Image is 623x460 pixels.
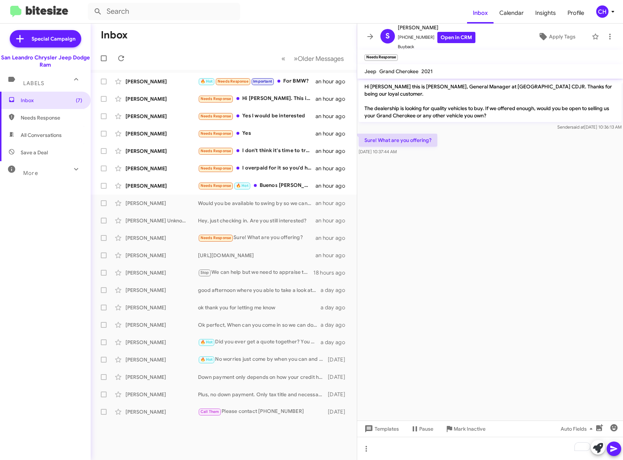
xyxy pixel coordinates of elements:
[198,77,315,85] div: For BMW?
[201,166,231,171] span: Needs Response
[398,32,475,43] span: [PHONE_NUMBER]
[201,149,231,153] span: Needs Response
[21,131,62,139] span: All Conversations
[398,43,475,50] span: Buyback
[198,268,313,277] div: We can help but we need to appraise the vehicle and see if you need to put any money down.
[125,200,198,207] div: [PERSON_NAME]
[125,252,198,259] div: [PERSON_NAME]
[198,355,326,364] div: No worries just come by when you can and we will appraise the vehicle.
[326,391,351,398] div: [DATE]
[125,269,198,276] div: [PERSON_NAME]
[364,54,398,61] small: Needs Response
[10,30,81,47] a: Special Campaign
[201,114,231,118] span: Needs Response
[494,3,529,24] a: Calendar
[21,149,48,156] span: Save a Deal
[125,217,198,224] div: [PERSON_NAME] Unknown
[198,321,321,329] div: Ok perfect, When can you come in so we can do a vehicle inspection?
[198,95,315,103] div: Hi [PERSON_NAME]. This is [PERSON_NAME], the actual owner of the vehicle. [PERSON_NAME] is my spo...
[201,79,213,84] span: 🔥 Hot
[125,147,198,155] div: [PERSON_NAME]
[525,30,588,43] button: Apply Tags
[315,95,351,103] div: an hour ago
[405,422,439,435] button: Pause
[555,422,601,435] button: Auto Fields
[198,391,326,398] div: Plus, no down payment. Only tax title and necessary fee fees.
[315,130,351,137] div: an hour ago
[125,182,198,189] div: [PERSON_NAME]
[201,131,231,136] span: Needs Response
[379,68,418,75] span: Grand Cherokee
[357,422,405,435] button: Templates
[421,68,433,75] span: 2021
[419,422,433,435] span: Pause
[439,422,491,435] button: Mark Inactive
[313,269,351,276] div: 18 hours ago
[21,97,82,104] span: Inbox
[572,124,584,130] span: said at
[125,234,198,242] div: [PERSON_NAME]
[315,113,351,120] div: an hour ago
[277,51,348,66] nav: Page navigation example
[201,235,231,240] span: Needs Response
[198,200,315,207] div: Would you be available to swing by so we can explore your options? We have programs for little to...
[315,252,351,259] div: an hour ago
[198,407,326,416] div: Please contact [PHONE_NUMBER]
[363,422,399,435] span: Templates
[198,234,315,242] div: Sure! What are you offering?
[326,373,351,381] div: [DATE]
[198,287,321,294] div: good afternoon where you able to take a look at the website?
[198,217,315,224] div: Hey, just checking in. Are you still interested?
[326,408,351,415] div: [DATE]
[454,422,486,435] span: Mark Inactive
[289,51,348,66] button: Next
[125,408,198,415] div: [PERSON_NAME]
[125,113,198,120] div: [PERSON_NAME]
[125,304,198,311] div: [PERSON_NAME]
[315,147,351,155] div: an hour ago
[125,95,198,103] div: [PERSON_NAME]
[201,409,219,414] span: Call Them
[467,3,494,24] a: Inbox
[88,3,240,20] input: Search
[198,252,315,259] div: [URL][DOMAIN_NAME]
[23,80,44,87] span: Labels
[125,165,198,172] div: [PERSON_NAME]
[326,356,351,363] div: [DATE]
[359,80,622,122] p: Hi [PERSON_NAME] this is [PERSON_NAME], General Manager at [GEOGRAPHIC_DATA] CDJR. Thanks for bei...
[385,30,390,42] span: S
[101,29,128,41] h1: Inbox
[198,373,326,381] div: Down payment only depends on how your credit history is. Are you available [DATE] so we can sit d...
[198,338,321,346] div: Did you ever get a quote together? You can text it or email [EMAIL_ADDRESS][DOMAIN_NAME]
[321,304,351,311] div: a day ago
[125,339,198,346] div: [PERSON_NAME]
[561,422,595,435] span: Auto Fields
[437,32,475,43] a: Open in CRM
[198,112,315,120] div: Yes I would be interested
[359,149,397,154] span: [DATE] 10:37:44 AM
[198,147,315,155] div: I don't think it's time to trade in the economy is not good right now
[201,183,231,188] span: Needs Response
[236,183,248,188] span: 🔥 Hot
[549,30,575,43] span: Apply Tags
[198,304,321,311] div: ok thank you for letting me know
[315,234,351,242] div: an hour ago
[125,373,198,381] div: [PERSON_NAME]
[321,321,351,329] div: a day ago
[201,340,213,344] span: 🔥 Hot
[125,78,198,85] div: [PERSON_NAME]
[562,3,590,24] a: Profile
[590,5,615,18] button: CH
[125,321,198,329] div: [PERSON_NAME]
[359,134,437,147] p: Sure! What are you offering?
[398,23,475,32] span: [PERSON_NAME]
[529,3,562,24] a: Insights
[21,114,82,121] span: Needs Response
[125,356,198,363] div: [PERSON_NAME]
[198,129,315,138] div: Yes
[357,437,623,460] div: To enrich screen reader interactions, please activate Accessibility in Grammarly extension settings
[294,54,298,63] span: »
